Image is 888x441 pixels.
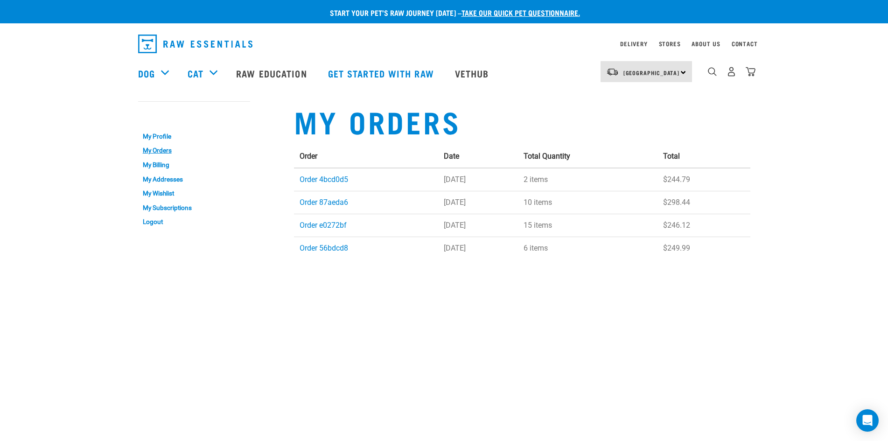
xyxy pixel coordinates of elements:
[438,237,518,259] td: [DATE]
[518,145,657,168] th: Total Quantity
[138,66,155,80] a: Dog
[138,144,250,158] a: My Orders
[438,168,518,191] td: [DATE]
[438,214,518,237] td: [DATE]
[138,201,250,215] a: My Subscriptions
[138,158,250,172] a: My Billing
[727,67,736,77] img: user.png
[446,55,501,92] a: Vethub
[620,42,647,45] a: Delivery
[692,42,720,45] a: About Us
[518,168,657,191] td: 2 items
[294,104,750,138] h1: My Orders
[746,67,755,77] img: home-icon@2x.png
[732,42,758,45] a: Contact
[138,129,250,144] a: My Profile
[518,237,657,259] td: 6 items
[319,55,446,92] a: Get started with Raw
[300,221,347,230] a: Order e0272bf
[518,191,657,214] td: 10 items
[657,214,750,237] td: $246.12
[138,111,183,115] a: My Account
[623,71,680,74] span: [GEOGRAPHIC_DATA]
[227,55,318,92] a: Raw Education
[438,145,518,168] th: Date
[138,35,252,53] img: Raw Essentials Logo
[294,145,438,168] th: Order
[300,175,348,184] a: Order 4bcd0d5
[657,191,750,214] td: $298.44
[856,409,879,432] div: Open Intercom Messenger
[300,198,348,207] a: Order 87aeda6
[138,215,250,229] a: Logout
[518,214,657,237] td: 15 items
[606,68,619,76] img: van-moving.png
[461,10,580,14] a: take our quick pet questionnaire.
[659,42,681,45] a: Stores
[131,31,758,57] nav: dropdown navigation
[657,145,750,168] th: Total
[188,66,203,80] a: Cat
[138,172,250,187] a: My Addresses
[657,168,750,191] td: $244.79
[300,244,348,252] a: Order 56bdcd8
[138,186,250,201] a: My Wishlist
[657,237,750,259] td: $249.99
[708,67,717,76] img: home-icon-1@2x.png
[438,191,518,214] td: [DATE]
